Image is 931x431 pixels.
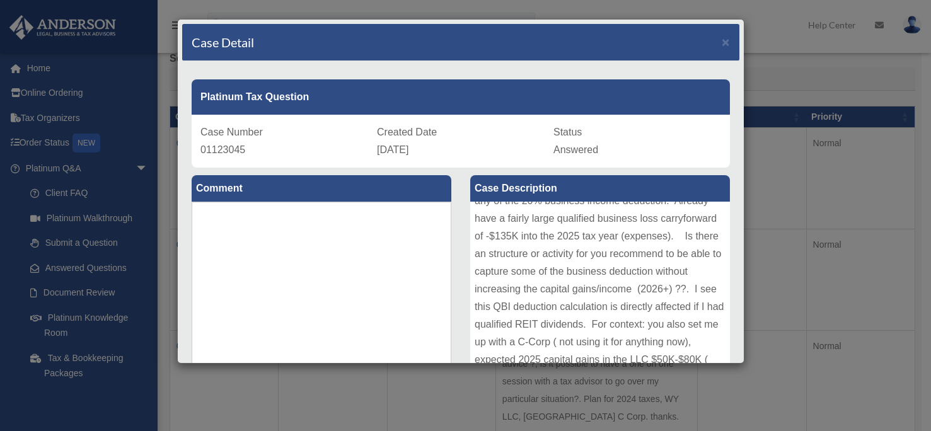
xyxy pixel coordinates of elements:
[553,144,598,155] span: Answered
[722,35,730,49] button: Close
[553,127,582,137] span: Status
[470,175,730,202] label: Case Description
[200,127,263,137] span: Case Number
[470,202,730,391] div: Hello, the LLC [PERSON_NAME] helped me establish for my business ( to handle stock market brokera...
[200,144,245,155] span: 01123045
[377,127,437,137] span: Created Date
[377,144,408,155] span: [DATE]
[192,175,451,202] label: Comment
[192,33,254,51] h4: Case Detail
[192,79,730,115] div: Platinum Tax Question
[722,35,730,49] span: ×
